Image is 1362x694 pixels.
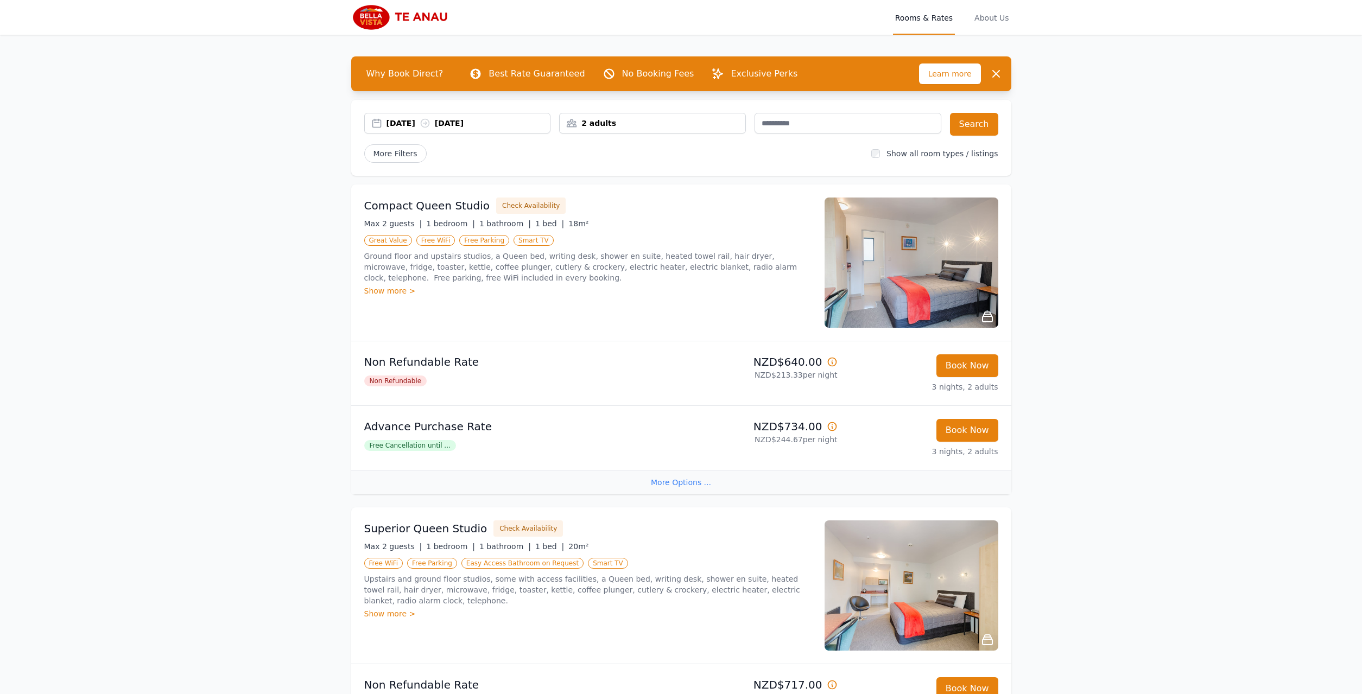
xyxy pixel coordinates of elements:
[364,608,812,619] div: Show more >
[686,419,838,434] p: NZD$734.00
[686,370,838,380] p: NZD$213.33 per night
[731,67,797,80] p: Exclusive Perks
[364,219,422,228] span: Max 2 guests |
[686,434,838,445] p: NZD$244.67 per night
[514,235,554,246] span: Smart TV
[364,375,427,386] span: Non Refundable
[686,677,838,692] p: NZD$717.00
[886,149,998,158] label: Show all room types / listings
[364,354,677,370] p: Non Refundable Rate
[568,542,588,551] span: 20m²
[846,446,998,457] p: 3 nights, 2 adults
[364,235,412,246] span: Great Value
[364,521,487,536] h3: Superior Queen Studio
[461,558,584,569] span: Easy Access Bathroom on Request
[919,63,981,84] span: Learn more
[459,235,509,246] span: Free Parking
[936,354,998,377] button: Book Now
[622,67,694,80] p: No Booking Fees
[364,419,677,434] p: Advance Purchase Rate
[568,219,588,228] span: 18m²
[496,198,566,214] button: Check Availability
[364,251,812,283] p: Ground floor and upstairs studios, a Queen bed, writing desk, shower en suite, heated towel rail,...
[351,4,456,30] img: Bella Vista Te Anau
[479,542,531,551] span: 1 bathroom |
[426,219,475,228] span: 1 bedroom |
[493,520,563,537] button: Check Availability
[426,542,475,551] span: 1 bedroom |
[358,63,452,85] span: Why Book Direct?
[950,113,998,136] button: Search
[364,144,427,163] span: More Filters
[846,381,998,392] p: 3 nights, 2 adults
[560,118,745,129] div: 2 adults
[686,354,838,370] p: NZD$640.00
[364,542,422,551] span: Max 2 guests |
[364,574,812,606] p: Upstairs and ground floor studios, some with access facilities, a Queen bed, writing desk, shower...
[936,419,998,442] button: Book Now
[407,558,457,569] span: Free Parking
[364,558,403,569] span: Free WiFi
[479,219,531,228] span: 1 bathroom |
[364,440,456,451] span: Free Cancellation until ...
[489,67,585,80] p: Best Rate Guaranteed
[364,677,677,692] p: Non Refundable Rate
[351,470,1011,494] div: More Options ...
[364,198,490,213] h3: Compact Queen Studio
[364,285,812,296] div: Show more >
[535,542,564,551] span: 1 bed |
[535,219,564,228] span: 1 bed |
[588,558,628,569] span: Smart TV
[416,235,455,246] span: Free WiFi
[387,118,550,129] div: [DATE] [DATE]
